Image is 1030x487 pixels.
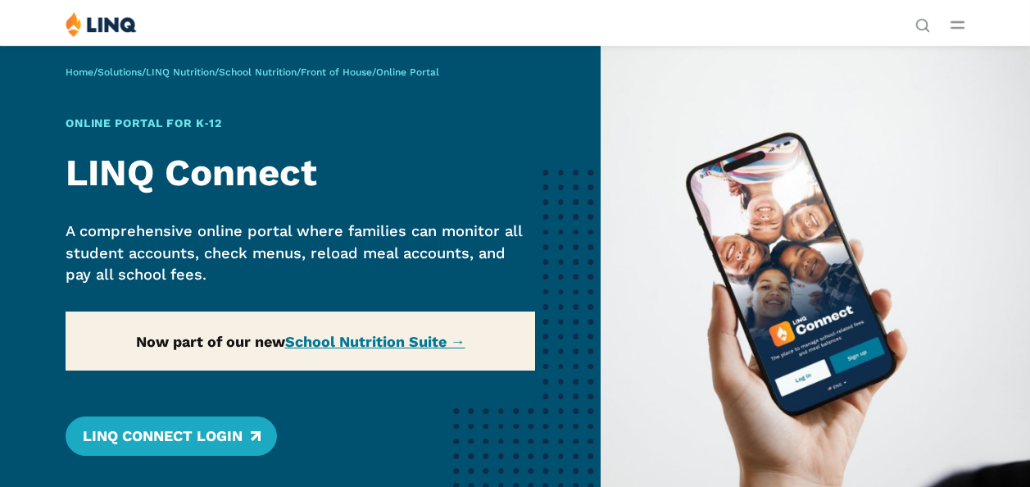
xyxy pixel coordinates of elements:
[66,221,534,285] p: A comprehensive online portal where families can monitor all student accounts, check menus, reloa...
[98,66,142,78] a: Solutions
[66,11,137,37] img: LINQ | K‑12 Software
[951,16,964,34] button: Open Main Menu
[66,66,93,78] a: Home
[376,66,439,78] span: Online Portal
[219,66,297,78] a: School Nutrition
[915,11,930,31] nav: Utility Navigation
[66,151,317,194] strong: LINQ Connect
[136,333,465,350] strong: Now part of our new
[66,66,439,78] span: / / / / /
[66,416,276,456] a: LINQ Connect Login
[66,115,534,132] h1: Online Portal for K‑12
[915,16,930,31] button: Open Search Bar
[301,66,372,78] a: Front of House
[146,66,215,78] a: LINQ Nutrition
